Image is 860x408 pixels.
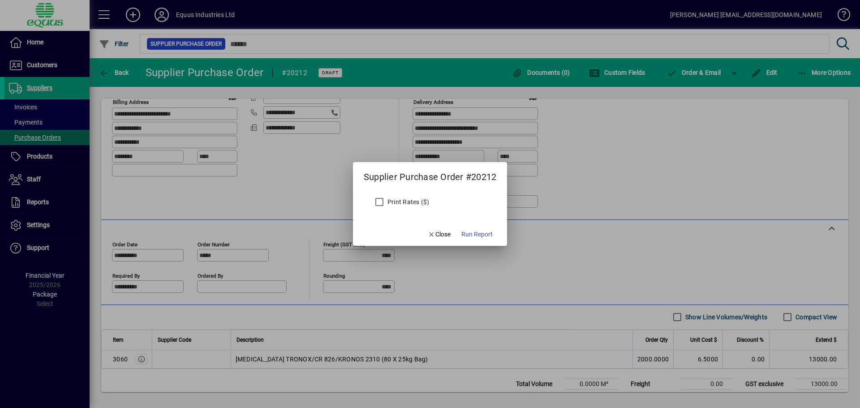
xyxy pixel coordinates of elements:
span: Close [428,230,451,239]
h2: Supplier Purchase Order #20212 [353,162,507,184]
span: Run Report [461,230,493,239]
label: Print Rates ($) [386,198,430,206]
button: Close [424,226,455,242]
button: Run Report [458,226,496,242]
